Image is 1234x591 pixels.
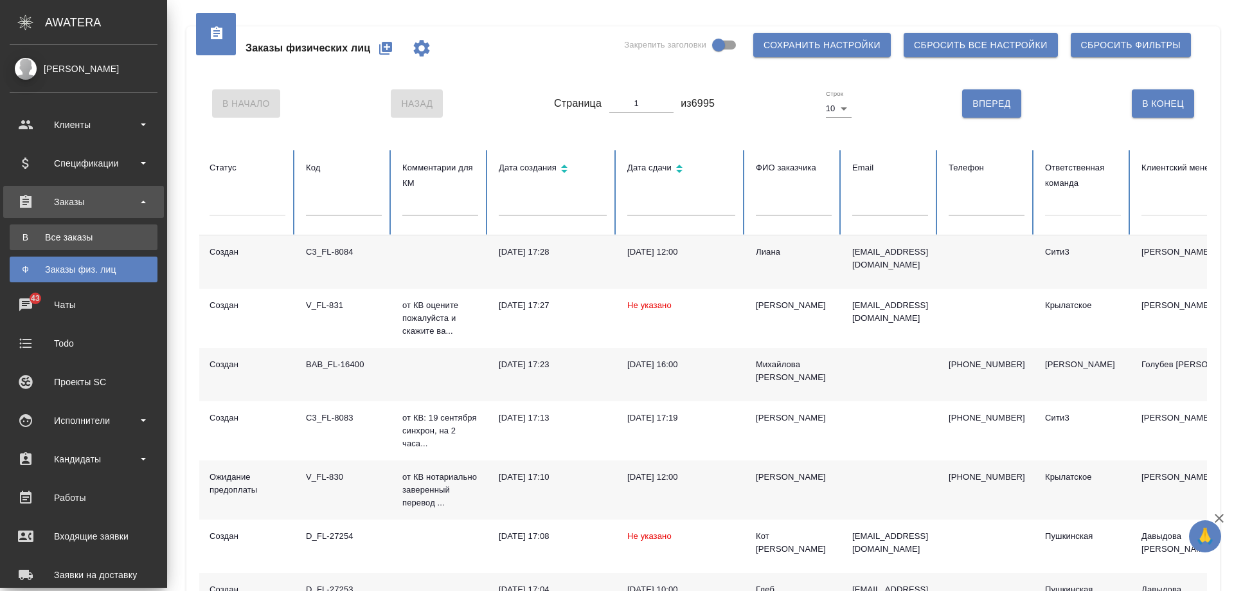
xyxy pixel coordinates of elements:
div: [DATE] 17:23 [499,358,607,371]
div: [PERSON_NAME] [756,299,832,312]
div: Все заказы [16,231,151,244]
p: [PHONE_NUMBER] [949,412,1024,424]
div: AWATERA [45,10,167,35]
div: D_FL-27254 [306,530,382,543]
div: [DATE] 17:10 [499,471,607,484]
div: Лиана [756,246,832,259]
p: [PHONE_NUMBER] [949,471,1024,484]
button: Сохранить настройки [753,33,891,57]
a: Заявки на доставку [3,559,164,591]
span: Заказы физических лиц [246,41,370,56]
div: Работы [10,488,157,507]
a: Todo [3,327,164,359]
div: [DATE] 12:00 [627,471,735,484]
div: Ответственная команда [1045,160,1121,191]
div: Создан [210,358,285,371]
button: Сбросить фильтры [1071,33,1191,57]
div: BAB_FL-16400 [306,358,382,371]
span: 🙏 [1194,523,1216,550]
div: Сортировка [499,160,607,179]
div: [DATE] 12:00 [627,246,735,259]
div: [DATE] 17:13 [499,412,607,424]
div: Код [306,160,382,176]
div: Пушкинская [1045,530,1121,543]
div: C3_FL-8083 [306,412,382,424]
div: Ожидание предоплаты [210,471,285,496]
div: ФИО заказчика [756,160,832,176]
div: 10 [826,100,852,118]
div: [PERSON_NAME] [756,471,832,484]
span: Закрепить заголовки [624,39,706,51]
div: [DATE] 17:08 [499,530,607,543]
div: [DATE] 17:28 [499,246,607,259]
div: Крылатское [1045,471,1121,484]
button: В Конец [1132,89,1194,118]
div: [PERSON_NAME] [1045,358,1121,371]
a: Проекты SC [3,366,164,398]
div: Кот [PERSON_NAME] [756,530,832,556]
div: Заявки на доставку [10,565,157,585]
div: Крылатское [1045,299,1121,312]
span: Сбросить все настройки [914,37,1048,53]
div: Todo [10,334,157,353]
a: Работы [3,482,164,514]
button: Сбросить все настройки [904,33,1058,57]
div: Статус [210,160,285,176]
label: Строк [826,91,843,97]
div: Создан [210,246,285,259]
span: из 6995 [681,96,715,111]
div: Телефон [949,160,1024,176]
span: Не указано [627,531,672,541]
div: [PERSON_NAME] [756,412,832,424]
p: [PHONE_NUMBER] [949,358,1024,371]
div: Спецификации [10,154,157,173]
div: Проекты SC [10,372,157,392]
p: [EMAIL_ADDRESS][DOMAIN_NAME] [852,530,928,556]
div: Михайлова [PERSON_NAME] [756,358,832,384]
div: Клиенты [10,115,157,134]
button: Вперед [962,89,1021,118]
div: [DATE] 16:00 [627,358,735,371]
div: Сити3 [1045,246,1121,259]
span: Сохранить настройки [764,37,881,53]
div: Кандидаты [10,450,157,469]
span: Вперед [972,96,1010,112]
a: Входящие заявки [3,520,164,552]
span: Сбросить фильтры [1081,37,1181,53]
div: Заказы физ. лиц [16,263,151,276]
p: от КВ нотариально заверенный перевод ... [402,471,478,509]
div: Создан [210,299,285,312]
a: 43Чаты [3,289,164,321]
span: В Конец [1142,96,1184,112]
div: Сортировка [627,160,735,179]
div: Чаты [10,295,157,314]
div: Создан [210,412,285,424]
span: Не указано [627,300,672,310]
div: [DATE] 17:27 [499,299,607,312]
p: [EMAIL_ADDRESS][DOMAIN_NAME] [852,246,928,271]
a: ВВсе заказы [10,224,157,250]
div: [DATE] 17:19 [627,412,735,424]
button: 🙏 [1189,520,1221,552]
a: ФЗаказы физ. лиц [10,257,157,282]
p: [EMAIL_ADDRESS][DOMAIN_NAME] [852,299,928,325]
p: от КВ оцените пожалуйста и скажите ва... [402,299,478,338]
div: Email [852,160,928,176]
span: Страница [554,96,602,111]
div: Комментарии для КМ [402,160,478,191]
div: Заказы [10,192,157,212]
div: [PERSON_NAME] [10,62,157,76]
div: V_FL-830 [306,471,382,484]
div: Исполнители [10,411,157,430]
div: Входящие заявки [10,527,157,546]
button: Создать [370,33,401,64]
div: V_FL-831 [306,299,382,312]
div: Сити3 [1045,412,1121,424]
p: от КВ: 19 сентября синхрон, на 2 часа... [402,412,478,450]
div: Создан [210,530,285,543]
div: C3_FL-8084 [306,246,382,259]
span: 43 [23,292,48,305]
